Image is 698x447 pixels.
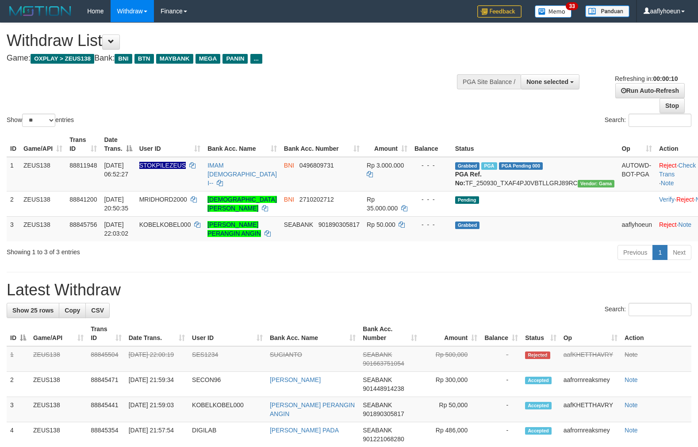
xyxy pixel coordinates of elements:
label: Search: [605,303,691,316]
td: - [481,372,522,397]
a: IMAM [DEMOGRAPHIC_DATA] I-- [207,162,277,187]
span: Rp 3.000.000 [367,162,404,169]
span: 88841200 [69,196,97,203]
input: Search: [629,114,691,127]
a: Note [679,221,692,228]
td: ZEUS138 [30,346,87,372]
span: 88811948 [69,162,97,169]
span: MRIDHORD2000 [139,196,187,203]
td: ZEUS138 [20,191,66,216]
th: User ID: activate to sort column ascending [188,321,266,346]
span: BTN [134,54,154,64]
th: ID [7,132,20,157]
a: [PERSON_NAME] PERANGIN ANGIN [270,401,355,417]
td: aaflyhoeun [618,216,656,241]
td: 88845504 [87,346,125,372]
a: SUGIANTO [270,351,302,358]
td: Rp 300,000 [421,372,481,397]
span: Grabbed [455,222,480,229]
span: MAYBANK [156,54,193,64]
label: Search: [605,114,691,127]
span: Nama rekening ada tanda titik/strip, harap diedit [139,162,186,169]
th: Amount: activate to sort column ascending [363,132,411,157]
th: Op: activate to sort column ascending [560,321,621,346]
div: Showing 1 to 3 of 3 entries [7,244,284,256]
div: - - - [414,220,448,229]
b: PGA Ref. No: [455,171,482,187]
a: Note [625,351,638,358]
td: 3 [7,216,20,241]
td: 1 [7,157,20,191]
span: Copy 901221068280 to clipboard [363,436,404,443]
h4: Game: Bank: [7,54,456,63]
th: Game/API: activate to sort column ascending [30,321,87,346]
span: Copy 0496809731 to clipboard [299,162,334,169]
span: Pending [455,196,479,204]
a: [DEMOGRAPHIC_DATA][PERSON_NAME] [207,196,277,212]
span: Rp 50.000 [367,221,395,228]
span: Copy 2710202712 to clipboard [299,196,334,203]
a: Reject [659,221,677,228]
td: ZEUS138 [30,372,87,397]
span: SEABANK [284,221,313,228]
td: Rp 50,000 [421,397,481,422]
span: OXPLAY > ZEUS138 [31,54,94,64]
span: BNI [284,196,294,203]
a: CSV [85,303,110,318]
a: [PERSON_NAME] PADA [270,427,339,434]
th: Balance: activate to sort column ascending [481,321,522,346]
a: Stop [660,98,685,113]
td: KOBELKOBEL000 [188,397,266,422]
a: Note [625,376,638,383]
button: None selected [521,74,579,89]
td: aafrornreaksmey [560,372,621,397]
td: aafKHETTHAVRY [560,346,621,372]
span: CSV [91,307,104,314]
span: Copy 901890305817 to clipboard [363,410,404,417]
a: Copy [59,303,86,318]
img: Button%20Memo.svg [535,5,572,18]
div: PGA Site Balance / [457,74,521,89]
input: Search: [629,303,691,316]
span: None selected [526,78,568,85]
span: 33 [566,2,578,10]
td: - [481,346,522,372]
span: MEGA [196,54,221,64]
div: - - - [414,161,448,170]
span: Refreshing in: [615,75,678,82]
span: Show 25 rows [12,307,54,314]
label: Show entries [7,114,74,127]
span: [DATE] 20:50:35 [104,196,128,212]
th: Status [452,132,618,157]
a: Previous [617,245,653,260]
span: Accepted [525,427,552,435]
a: [PERSON_NAME] [270,376,321,383]
a: Next [667,245,691,260]
th: Trans ID: activate to sort column ascending [66,132,100,157]
span: Accepted [525,377,552,384]
td: ZEUS138 [20,216,66,241]
a: Note [625,401,638,409]
th: Bank Acc. Name: activate to sort column ascending [266,321,359,346]
td: ZEUS138 [20,157,66,191]
td: SECON96 [188,372,266,397]
a: Note [625,427,638,434]
span: SEABANK [363,376,392,383]
span: ... [250,54,262,64]
td: ZEUS138 [30,397,87,422]
td: 1 [7,346,30,372]
th: User ID: activate to sort column ascending [136,132,204,157]
span: Copy 901663751054 to clipboard [363,360,404,367]
span: Rejected [525,351,550,359]
th: Bank Acc. Number: activate to sort column ascending [280,132,363,157]
td: TF_250930_TXAF4PJ0VBTLLGRJ89RC [452,157,618,191]
td: [DATE] 22:00:19 [125,346,188,372]
span: Marked by aafsreyleap [481,162,497,170]
th: Op: activate to sort column ascending [618,132,656,157]
img: Feedback.jpg [477,5,522,18]
span: Rp 35.000.000 [367,196,398,212]
span: BNI [115,54,132,64]
td: aafKHETTHAVRY [560,397,621,422]
th: Game/API: activate to sort column ascending [20,132,66,157]
span: Vendor URL: https://trx31.1velocity.biz [578,180,615,187]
